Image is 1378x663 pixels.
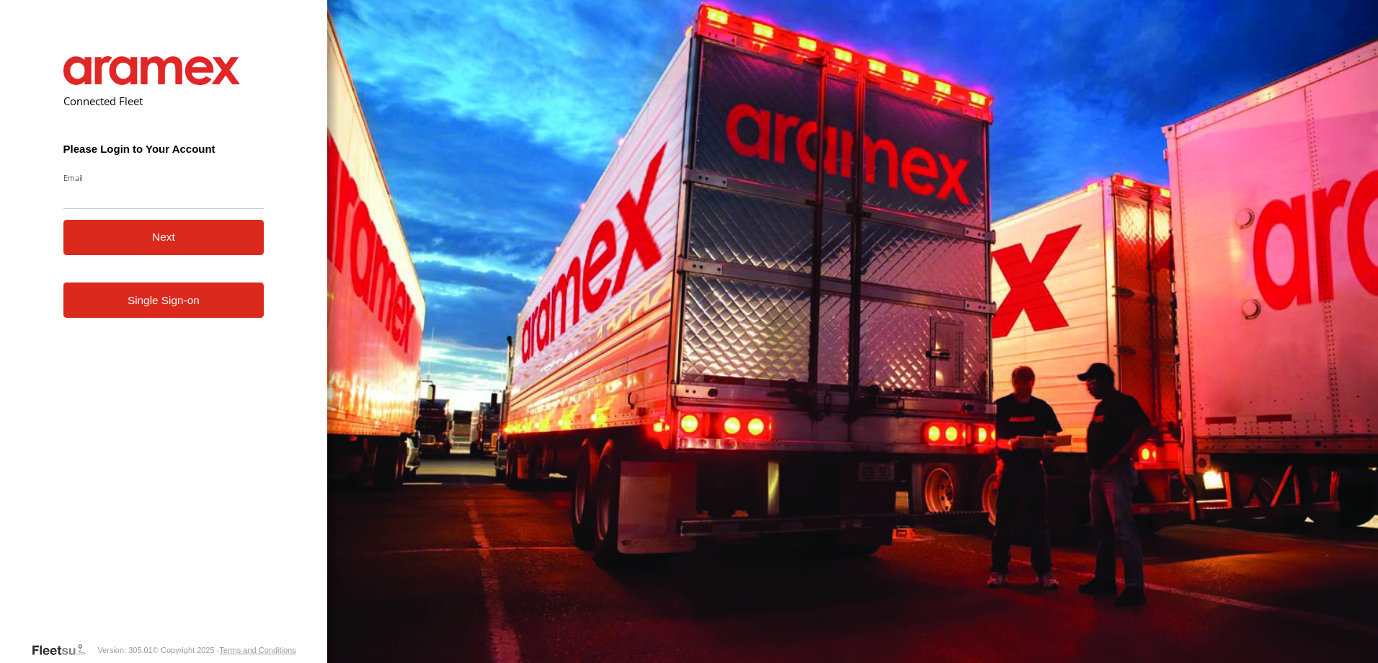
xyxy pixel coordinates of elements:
[63,94,265,108] h2: Connected Fleet
[63,56,241,85] img: Aramex
[63,220,265,255] button: Next
[153,646,296,654] div: © Copyright 2025 -
[63,282,265,318] a: Single Sign-on
[63,143,265,155] h3: Please Login to Your Account
[31,643,97,657] a: Visit our Website
[219,646,295,654] a: Terms and Conditions
[97,646,152,654] div: Version: 305.01
[63,172,265,183] label: Email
